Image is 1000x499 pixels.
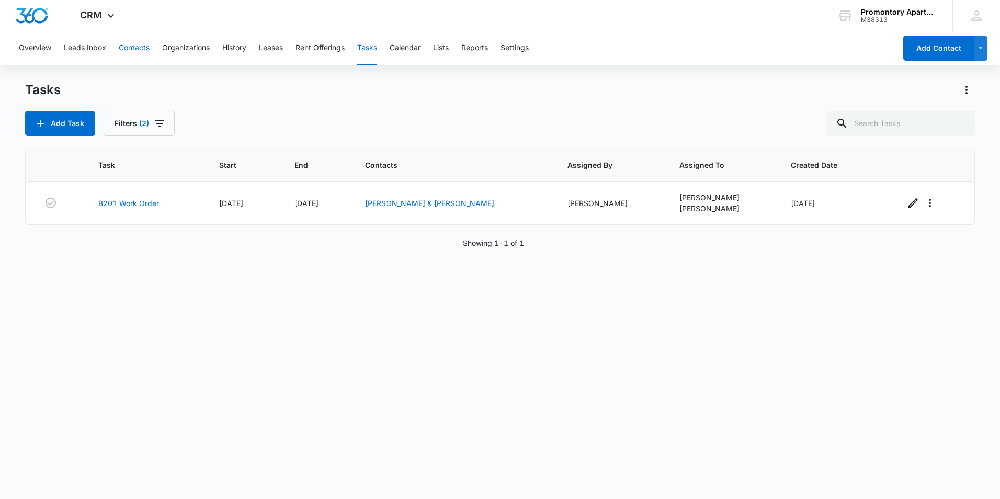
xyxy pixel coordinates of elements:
button: Lists [433,31,449,65]
button: History [222,31,246,65]
span: Contacts [365,160,527,171]
button: Overview [19,31,51,65]
button: Settings [501,31,529,65]
span: Created Date [791,160,865,171]
input: Search Tasks [827,111,975,136]
span: Assigned By [567,160,639,171]
span: (2) [139,120,149,127]
button: Tasks [357,31,377,65]
div: [PERSON_NAME] [567,198,654,209]
div: [PERSON_NAME] [679,192,766,203]
button: Leases [259,31,283,65]
a: B201 Work Order [98,198,159,209]
span: Task [98,160,179,171]
a: [PERSON_NAME] & [PERSON_NAME] [365,199,494,208]
span: End [294,160,325,171]
div: [PERSON_NAME] [679,203,766,214]
p: Showing 1-1 of 1 [463,237,524,248]
div: account id [861,16,937,24]
h1: Tasks [25,82,61,98]
button: Leads Inbox [64,31,106,65]
button: Rent Offerings [296,31,345,65]
span: [DATE] [294,199,319,208]
span: [DATE] [219,199,243,208]
button: Contacts [119,31,150,65]
button: Add Contact [903,36,974,61]
button: Organizations [162,31,210,65]
span: CRM [80,9,102,20]
span: Start [219,160,254,171]
button: Actions [958,82,975,98]
span: [DATE] [791,199,815,208]
button: Calendar [390,31,421,65]
button: Filters(2) [104,111,175,136]
span: Assigned To [679,160,751,171]
button: Add Task [25,111,95,136]
button: Reports [461,31,488,65]
div: account name [861,8,937,16]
